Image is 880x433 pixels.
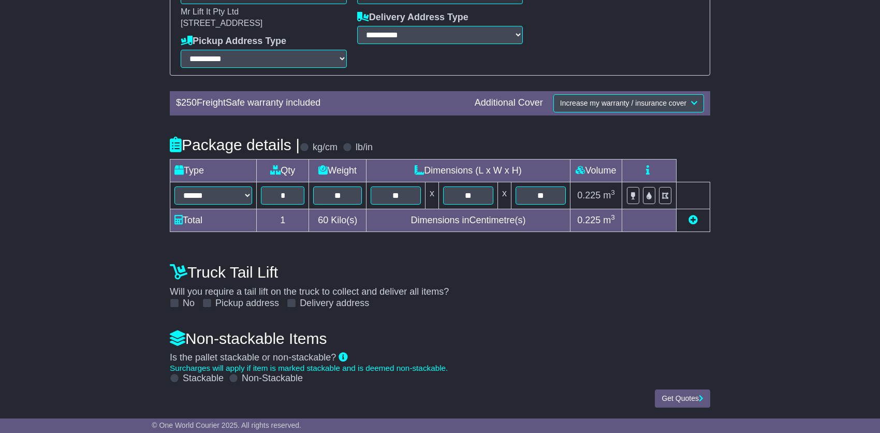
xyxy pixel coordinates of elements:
[215,298,279,309] label: Pickup address
[318,215,328,225] span: 60
[356,142,373,153] label: lb/in
[603,215,615,225] span: m
[181,97,197,108] span: 250
[257,159,309,182] td: Qty
[181,19,262,27] span: [STREET_ADDRESS]
[313,142,338,153] label: kg/cm
[357,12,468,23] label: Delivery Address Type
[366,209,570,232] td: Dimensions in Centimetre(s)
[309,209,366,232] td: Kilo(s)
[171,97,470,109] div: $ FreightSafe warranty included
[152,421,301,429] span: © One World Courier 2025. All rights reserved.
[181,36,286,47] label: Pickup Address Type
[655,389,710,408] button: Get Quotes
[183,298,195,309] label: No
[426,182,439,209] td: x
[560,99,686,107] span: Increase my warranty / insurance cover
[170,209,257,232] td: Total
[165,258,715,309] div: Will you require a tail lift on the truck to collect and deliver all items?
[183,373,224,384] label: Stackable
[611,189,615,196] sup: 3
[688,215,698,225] a: Add new item
[257,209,309,232] td: 1
[497,182,511,209] td: x
[170,352,336,363] span: Is the pallet stackable or non-stackable?
[603,190,615,200] span: m
[242,373,303,384] label: Non-Stackable
[470,97,548,109] div: Additional Cover
[309,159,366,182] td: Weight
[170,136,300,153] h4: Package details |
[577,215,600,225] span: 0.225
[570,159,622,182] td: Volume
[170,330,710,347] h4: Non-stackable Items
[170,364,710,373] div: Surcharges will apply if item is marked stackable and is deemed non-stackable.
[170,264,710,281] h4: Truck Tail Lift
[611,213,615,221] sup: 3
[577,190,600,200] span: 0.225
[170,159,257,182] td: Type
[300,298,369,309] label: Delivery address
[181,7,239,16] span: Mr Lift It Pty Ltd
[366,159,570,182] td: Dimensions (L x W x H)
[553,94,704,112] button: Increase my warranty / insurance cover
